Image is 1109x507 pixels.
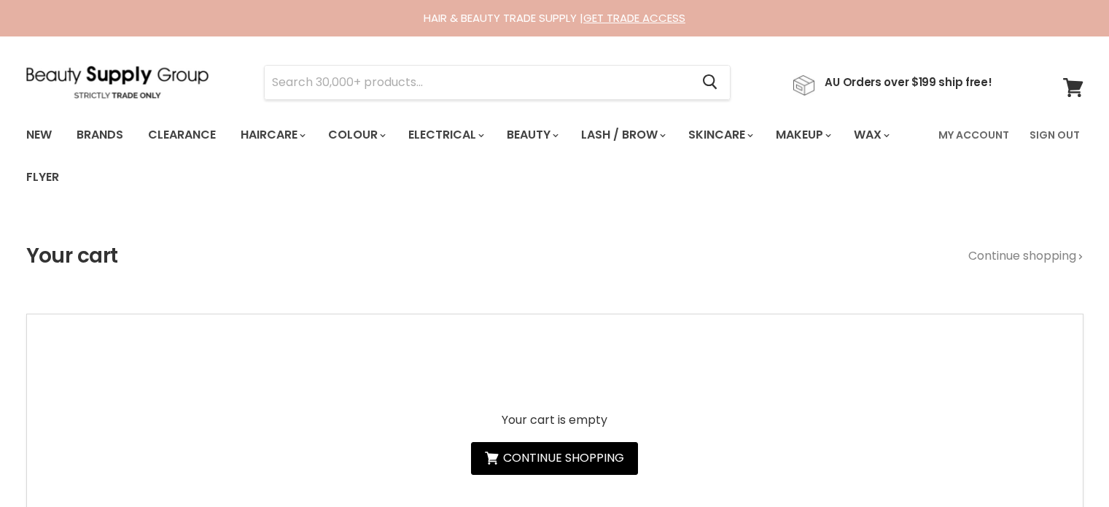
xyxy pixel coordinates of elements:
[968,249,1083,263] a: Continue shopping
[691,66,730,99] button: Search
[583,10,685,26] a: GET TRADE ACCESS
[8,11,1102,26] div: HAIR & BEAUTY TRADE SUPPLY |
[264,65,731,100] form: Product
[471,414,638,427] p: Your cart is empty
[265,66,691,99] input: Search
[66,120,134,150] a: Brands
[843,120,898,150] a: Wax
[15,120,63,150] a: New
[765,120,840,150] a: Makeup
[570,120,674,150] a: Lash / Brow
[471,442,638,475] a: Continue shopping
[317,120,394,150] a: Colour
[137,120,227,150] a: Clearance
[930,120,1018,150] a: My Account
[26,244,118,268] h1: Your cart
[15,114,930,198] ul: Main menu
[15,162,70,193] a: Flyer
[230,120,314,150] a: Haircare
[496,120,567,150] a: Beauty
[677,120,762,150] a: Skincare
[1021,120,1089,150] a: Sign Out
[397,120,493,150] a: Electrical
[1036,438,1094,492] iframe: Gorgias live chat messenger
[8,114,1102,198] nav: Main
